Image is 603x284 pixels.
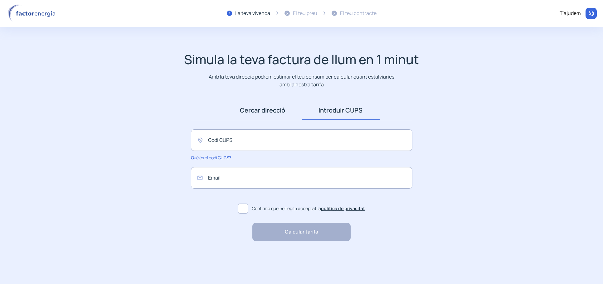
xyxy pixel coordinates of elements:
span: Què és el codi CUPS? [191,155,231,161]
p: Amb la teva direcció podrem estimar el teu consum per calcular quant estalviaries amb la nostra t... [207,73,396,88]
div: La teva vivenda [235,9,270,17]
a: política de privacitat [321,205,365,211]
img: logo factor [6,4,59,22]
div: T'ajudem [560,9,581,17]
span: Confirmo que he llegit i acceptat la [252,205,365,212]
h1: Simula la teva factura de llum en 1 minut [184,52,419,67]
img: llamar [588,10,594,17]
a: Introduir CUPS [302,101,380,120]
div: El teu contracte [340,9,377,17]
div: El teu preu [293,9,317,17]
a: Cercar direcció [224,101,302,120]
